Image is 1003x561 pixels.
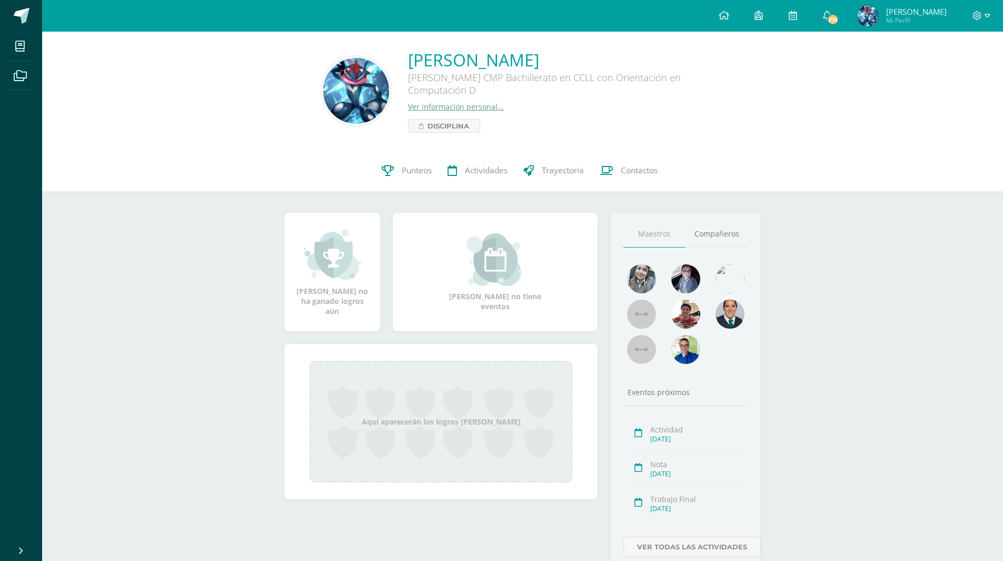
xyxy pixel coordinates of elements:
[650,494,744,504] div: Trabajo Final
[440,150,515,192] a: Actividades
[686,221,748,248] a: Compañeros
[671,335,700,364] img: 10741f48bcca31577cbcd80b61dad2f3.png
[408,48,724,71] a: [PERSON_NAME]
[592,150,666,192] a: Contactos
[323,58,389,124] img: 324ae7aba92d63d914633cce4b5d26f5.png
[627,335,656,364] img: 55x55
[671,300,700,329] img: 11152eb22ca3048aebc25a5ecf6973a7.png
[627,264,656,293] img: 45bd7986b8947ad7e5894cbc9b781108.png
[716,264,744,293] img: c25c8a4a46aeab7e345bf0f34826bacf.png
[408,119,480,133] a: Disciplina
[650,435,744,444] div: [DATE]
[650,469,744,478] div: [DATE]
[716,300,744,329] img: eec80b72a0218df6e1b0c014193c2b59.png
[671,264,700,293] img: b8baad08a0802a54ee139394226d2cf3.png
[886,6,947,17] span: [PERSON_NAME]
[408,71,724,102] div: [PERSON_NAME] CMP Bachillerato en CCLL con Orientación en Computación D
[623,221,686,248] a: Maestros
[465,165,508,176] span: Actividades
[466,233,524,286] img: event_small.png
[886,16,947,25] span: Mi Perfil
[310,361,572,483] div: Aquí aparecerán los logros [PERSON_NAME]
[374,150,440,192] a: Punteos
[623,387,748,397] div: Eventos próximos
[621,165,658,176] span: Contactos
[515,150,592,192] a: Trayectoria
[650,504,744,513] div: [DATE]
[627,300,656,329] img: 55x55
[857,5,878,26] img: 0b2629fd9b965209a7769e586b5d48d9.png
[408,102,504,112] a: Ver información personal...
[402,165,432,176] span: Punteos
[650,459,744,469] div: Nota
[304,228,361,281] img: achievement_small.png
[623,537,761,557] a: Ver todas las actividades
[428,120,469,132] span: Disciplina
[650,425,744,435] div: Actividad
[443,233,548,311] div: [PERSON_NAME] no tiene eventos
[542,165,584,176] span: Trayectoria
[827,14,839,25] span: 275
[295,228,370,316] div: [PERSON_NAME] no ha ganado logros aún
